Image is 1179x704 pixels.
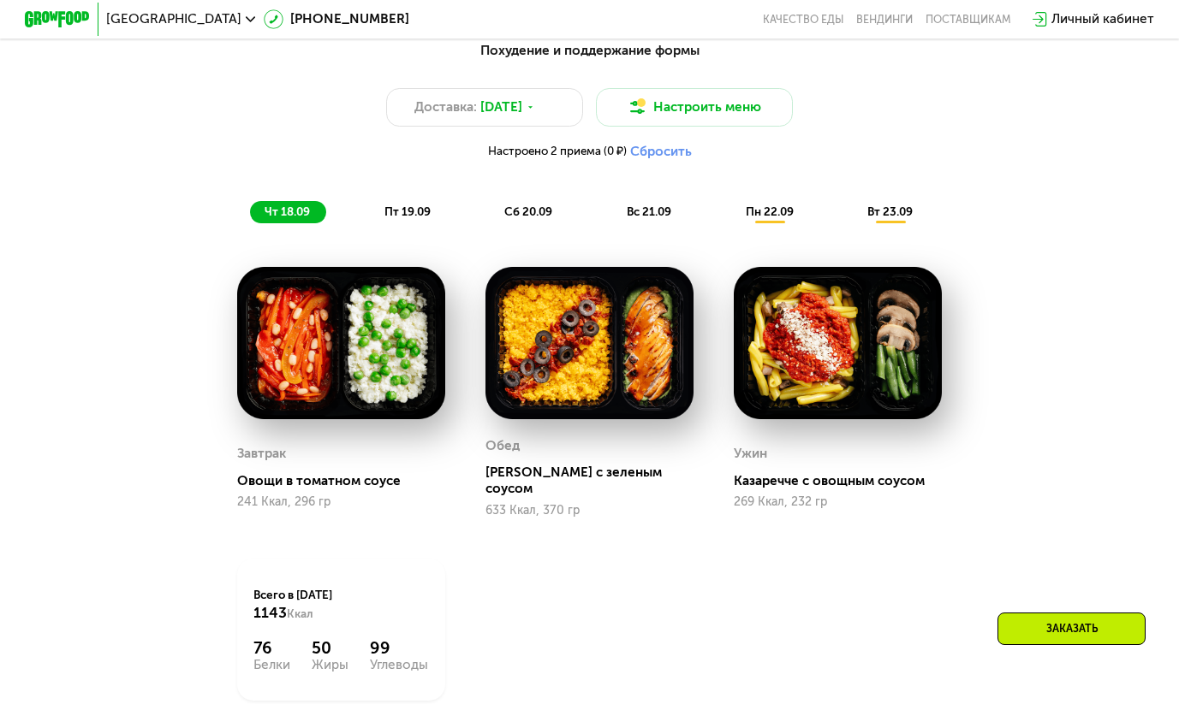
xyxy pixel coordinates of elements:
div: 269 Ккал, 232 гр [734,495,941,509]
span: вс 21.09 [627,204,671,218]
span: Настроено 2 приема (0 ₽) [488,145,627,157]
div: Личный кабинет [1051,9,1154,29]
span: Ккал [287,606,313,620]
div: Заказать [997,612,1146,645]
span: пт 19.09 [384,204,431,218]
div: Обед [485,434,520,458]
span: чт 18.09 [265,204,310,218]
div: Завтрак [237,441,286,466]
div: Похудение и поддержание формы [104,41,1074,62]
div: Ужин [734,441,767,466]
span: пн 22.09 [746,204,794,218]
div: 50 [312,639,348,659]
button: Сбросить [630,144,692,160]
span: 1143 [253,604,287,621]
span: Доставка: [414,98,477,117]
div: Углеводы [370,659,428,671]
div: Овощи в томатном соусе [237,473,458,489]
div: поставщикам [926,13,1011,26]
div: Жиры [312,659,348,671]
div: 76 [253,639,290,659]
div: 633 Ккал, 370 гр [485,504,693,518]
a: [PHONE_NUMBER] [264,9,409,29]
a: Качество еды [763,13,843,26]
div: [PERSON_NAME] с зеленым соусом [485,464,706,497]
div: Казаречче с овощным соусом [734,473,955,489]
div: Белки [253,659,290,671]
span: сб 20.09 [504,204,552,218]
button: Настроить меню [596,88,793,127]
span: вт 23.09 [867,204,913,218]
div: 241 Ккал, 296 гр [237,495,444,509]
span: [GEOGRAPHIC_DATA] [106,13,241,26]
div: 99 [370,639,428,659]
span: [DATE] [480,98,522,117]
a: Вендинги [856,13,913,26]
div: Всего в [DATE] [253,587,428,623]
